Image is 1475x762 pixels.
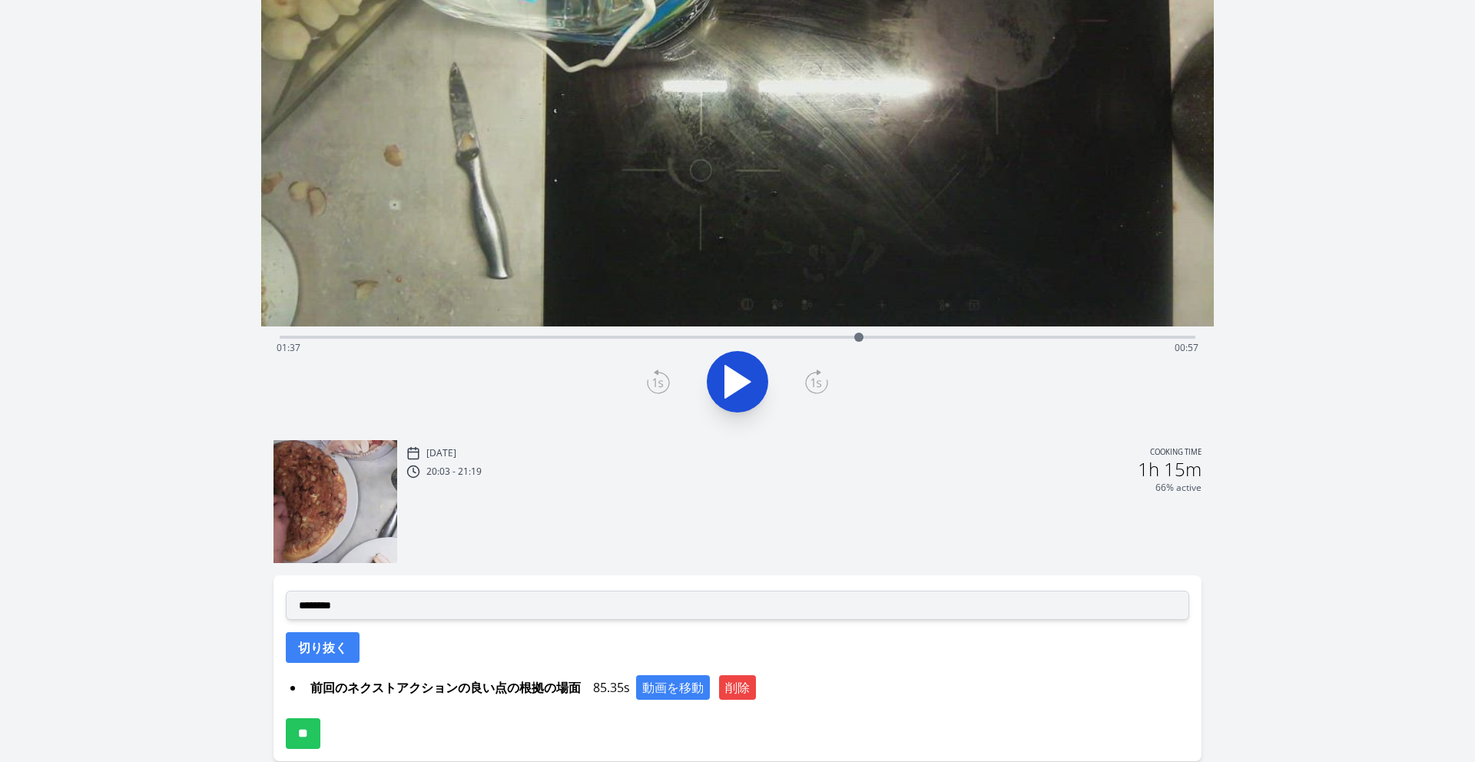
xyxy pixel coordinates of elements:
[286,632,360,663] button: 切り抜く
[426,447,456,459] p: [DATE]
[273,440,397,564] img: 250825180441_thumb.jpeg
[719,675,756,700] button: 削除
[1175,341,1198,354] span: 00:57
[636,675,710,700] button: 動画を移動
[1138,460,1202,479] h2: 1h 15m
[304,675,587,700] span: 前回のネクストアクションの良い点の根拠の場面
[1155,482,1202,494] p: 66% active
[304,675,1189,700] div: 85.35s
[426,465,482,478] p: 20:03 - 21:19
[1150,446,1202,460] p: Cooking time
[277,341,300,354] span: 01:37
